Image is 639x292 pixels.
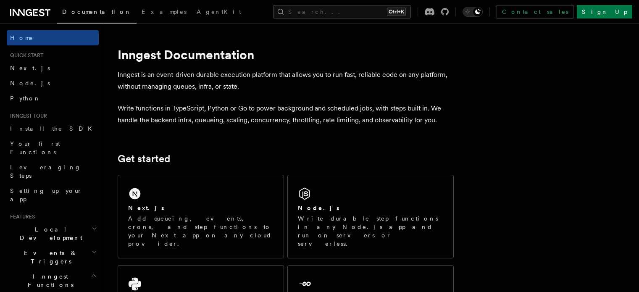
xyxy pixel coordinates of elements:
[192,3,246,23] a: AgentKit
[7,76,99,91] a: Node.js
[10,125,97,132] span: Install the SDK
[387,8,406,16] kbd: Ctrl+K
[7,121,99,136] a: Install the SDK
[118,47,454,62] h1: Inngest Documentation
[10,95,41,102] span: Python
[10,65,50,71] span: Next.js
[7,213,35,220] span: Features
[298,204,339,212] h2: Node.js
[7,113,47,119] span: Inngest tour
[7,249,92,266] span: Events & Triggers
[7,245,99,269] button: Events & Triggers
[10,80,50,87] span: Node.js
[497,5,573,18] a: Contact sales
[197,8,241,15] span: AgentKit
[7,52,43,59] span: Quick start
[298,214,443,248] p: Write durable step functions in any Node.js app and run on servers or serverless.
[142,8,187,15] span: Examples
[7,91,99,106] a: Python
[118,153,170,165] a: Get started
[7,272,91,289] span: Inngest Functions
[128,204,164,212] h2: Next.js
[10,140,60,155] span: Your first Functions
[7,160,99,183] a: Leveraging Steps
[463,7,483,17] button: Toggle dark mode
[62,8,131,15] span: Documentation
[10,34,34,42] span: Home
[7,222,99,245] button: Local Development
[118,175,284,258] a: Next.jsAdd queueing, events, crons, and step functions to your Next app on any cloud provider.
[118,69,454,92] p: Inngest is an event-driven durable execution platform that allows you to run fast, reliable code ...
[137,3,192,23] a: Examples
[577,5,632,18] a: Sign Up
[118,103,454,126] p: Write functions in TypeScript, Python or Go to power background and scheduled jobs, with steps bu...
[7,61,99,76] a: Next.js
[10,164,81,179] span: Leveraging Steps
[7,30,99,45] a: Home
[128,214,273,248] p: Add queueing, events, crons, and step functions to your Next app on any cloud provider.
[7,136,99,160] a: Your first Functions
[7,225,92,242] span: Local Development
[7,183,99,207] a: Setting up your app
[273,5,411,18] button: Search...Ctrl+K
[57,3,137,24] a: Documentation
[287,175,454,258] a: Node.jsWrite durable step functions in any Node.js app and run on servers or serverless.
[10,187,82,203] span: Setting up your app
